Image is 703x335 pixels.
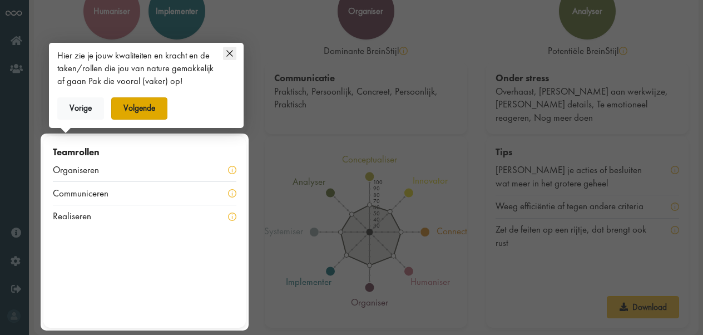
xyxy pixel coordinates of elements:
[228,189,236,198] img: info-yellow.svg
[57,50,216,87] div: Hier zie je jouw kwaliteiten en kracht en de taken/rollen die jou van nature gemakkelijk af gaan ...
[228,213,236,221] img: info-yellow.svg
[228,166,236,174] img: info-yellow.svg
[53,187,123,200] div: Communiceren
[57,97,105,120] button: Vorige
[111,97,168,120] button: Volgende
[53,146,236,159] div: Teamrollen
[53,210,106,223] div: Realiseren
[53,164,113,177] div: Organiseren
